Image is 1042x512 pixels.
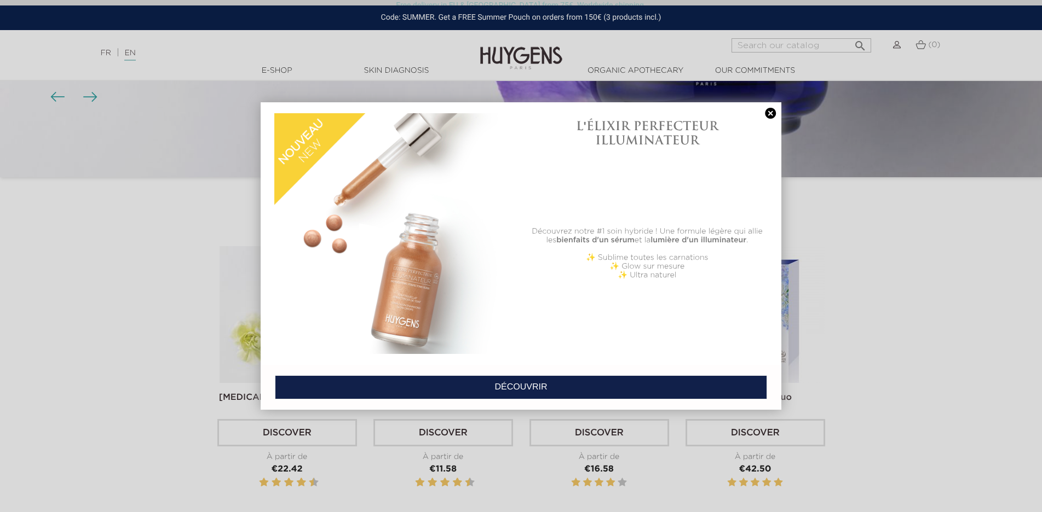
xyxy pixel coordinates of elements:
[527,262,768,271] p: ✨ Glow sur mesure
[556,236,635,244] b: bienfaits d'un sérum
[527,271,768,280] p: ✨ Ultra naturel
[527,119,768,148] h1: L'ÉLIXIR PERFECTEUR ILLUMINATEUR
[650,236,746,244] b: lumière d'un illuminateur
[527,253,768,262] p: ✨ Sublime toutes les carnations
[527,227,768,245] p: Découvrez notre #1 soin hybride ! Une formule légère qui allie les et la .
[275,375,768,399] a: DÉCOUVRIR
